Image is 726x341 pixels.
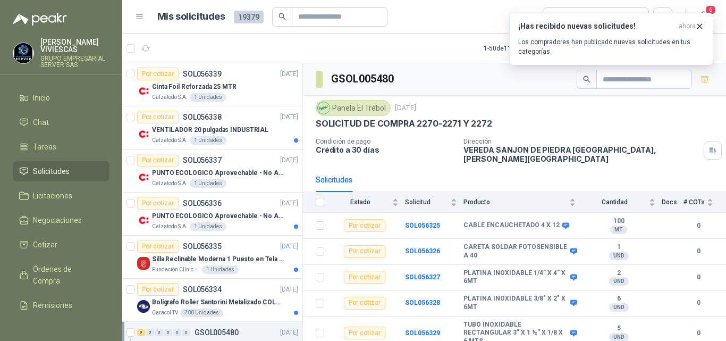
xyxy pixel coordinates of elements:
div: Por cotizar [137,197,179,210]
b: PLATINA INOXIDABLE 1/4” X 4” X 6MT [463,269,568,286]
div: 1 Unidades [190,136,226,145]
div: 0 [146,329,154,336]
a: SOL056328 [405,299,440,306]
div: UND [609,252,629,260]
a: Solicitudes [13,161,109,181]
p: Silla Reclinable Moderna 1 Puesto en Tela Mecánica Praxis Elite Living [152,254,284,264]
p: VENTILADOR 20 pulgadas INDUSTRIAL [152,125,268,135]
span: 19379 [234,11,264,23]
img: Company Logo [318,102,330,114]
a: Negociaciones [13,210,109,230]
p: Calzatodo S.A. [152,93,188,102]
a: Tareas [13,137,109,157]
a: Por cotizarSOL056338[DATE] Company LogoVENTILADOR 20 pulgadas INDUSTRIALCalzatodo S.A.1 Unidades [122,106,302,149]
p: SOL056338 [183,113,222,121]
b: SOL056326 [405,247,440,255]
span: 6 [705,5,716,15]
p: Calzatodo S.A. [152,136,188,145]
h3: GSOL005480 [331,71,395,87]
p: Cinta Foil Reforzada 25 MTR [152,82,237,92]
img: Company Logo [137,257,150,270]
h1: Mis solicitudes [157,9,225,24]
p: PUNTO ECOLOGICO Aprovechable - No Aprovechable 20Litros Blanco - Negro [152,211,284,221]
div: 1 Unidades [190,222,226,231]
p: [DATE] [280,285,298,295]
a: Cotizar [13,235,109,255]
b: 100 [582,217,655,226]
span: Solicitud [405,198,449,206]
span: search [278,13,286,20]
button: 6 [694,7,713,27]
div: 1 - 50 de 11318 [484,40,556,57]
img: Logo peakr [13,13,67,26]
span: Estado [331,198,390,206]
p: SOL056336 [183,199,222,207]
p: Condición de pago [316,138,455,145]
a: Por cotizarSOL056335[DATE] Company LogoSilla Reclinable Moderna 1 Puesto en Tela Mecánica Praxis ... [122,236,302,279]
b: PLATINA INOXIDABLE 3/8" X 2" X 6MT [463,295,568,311]
p: [DATE] [280,198,298,209]
p: Caracol TV [152,309,178,317]
p: Dirección [463,138,699,145]
p: SOL056334 [183,286,222,293]
span: Negociaciones [33,214,82,226]
b: 1 [582,243,655,252]
b: 5 [582,325,655,333]
div: 0 [173,329,181,336]
img: Company Logo [137,85,150,97]
a: Chat [13,112,109,132]
div: Por cotizar [344,297,385,310]
b: 6 [582,295,655,303]
th: Docs [662,192,683,213]
div: MT [610,226,627,234]
p: Los compradores han publicado nuevas solicitudes en tus categorías. [518,37,704,56]
img: Company Logo [137,300,150,313]
span: Cantidad [582,198,647,206]
span: Tareas [33,141,56,153]
div: Por cotizar [137,240,179,253]
span: Licitaciones [33,190,72,202]
p: SOLICITUD DE COMPRA 2270-2271 Y 2272 [316,118,492,129]
b: CABLE ENCAUCHETADO 4 X 12 [463,221,560,230]
div: Por cotizar [344,327,385,339]
img: Company Logo [137,214,150,227]
a: SOL056327 [405,273,440,281]
p: [DATE] [395,103,416,113]
a: Remisiones [13,295,109,315]
b: 0 [683,328,713,338]
b: CARETA SOLDAR FOTOSENSIBLE A 40 [463,243,568,260]
p: SOL056339 [183,70,222,78]
p: [PERSON_NAME] VIVIESCAS [40,38,109,53]
b: 2 [582,269,655,278]
img: Company Logo [13,43,33,63]
b: 0 [683,272,713,282]
th: Cantidad [582,192,662,213]
img: Company Logo [137,171,150,184]
b: SOL056325 [405,222,440,229]
p: Calzatodo S.A. [152,222,188,231]
div: 1 Unidades [190,179,226,188]
a: Inicio [13,88,109,108]
p: GRUPO EMPRESARIAL SERVER SAS [40,55,109,68]
p: VEREDA SANJON DE PIEDRA [GEOGRAPHIC_DATA] , [PERSON_NAME][GEOGRAPHIC_DATA] [463,145,699,163]
div: 9 [137,329,145,336]
p: SOL056335 [183,243,222,250]
a: Por cotizarSOL056336[DATE] Company LogoPUNTO ECOLOGICO Aprovechable - No Aprovechable 20Litros Bl... [122,193,302,236]
div: Panela El Trébol [316,100,391,116]
div: Por cotizar [344,271,385,284]
span: ahora [679,22,696,31]
p: Crédito a 30 días [316,145,455,154]
b: 0 [683,221,713,231]
p: Calzatodo S.A. [152,179,188,188]
p: PUNTO ECOLOGICO Aprovechable - No Aprovechable 20Litros Blanco - Negro [152,168,284,178]
div: 0 [155,329,163,336]
b: 0 [683,298,713,308]
a: Licitaciones [13,186,109,206]
div: Por cotizar [137,283,179,296]
div: 1 Unidades [190,93,226,102]
div: Todas [550,11,572,23]
span: Chat [33,117,49,128]
th: Estado [331,192,405,213]
a: Por cotizarSOL056337[DATE] Company LogoPUNTO ECOLOGICO Aprovechable - No Aprovechable 20Litros Bl... [122,149,302,193]
div: Por cotizar [137,154,179,167]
